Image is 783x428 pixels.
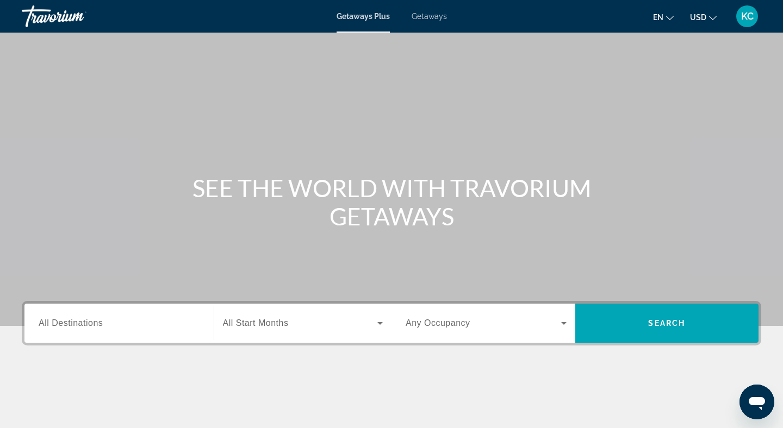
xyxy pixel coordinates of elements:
[575,304,759,343] button: Search
[739,385,774,419] iframe: Button to launch messaging window
[337,12,390,21] a: Getaways Plus
[690,9,717,25] button: Change currency
[406,318,470,328] span: Any Occupancy
[188,174,595,230] h1: SEE THE WORLD WITH TRAVORIUM GETAWAYS
[39,318,103,328] span: All Destinations
[690,13,706,22] span: USD
[741,11,754,22] span: KC
[648,319,685,328] span: Search
[733,5,761,28] button: User Menu
[223,318,289,328] span: All Start Months
[22,2,130,30] a: Travorium
[24,304,759,343] div: Search widget
[653,13,663,22] span: en
[412,12,447,21] a: Getaways
[653,9,674,25] button: Change language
